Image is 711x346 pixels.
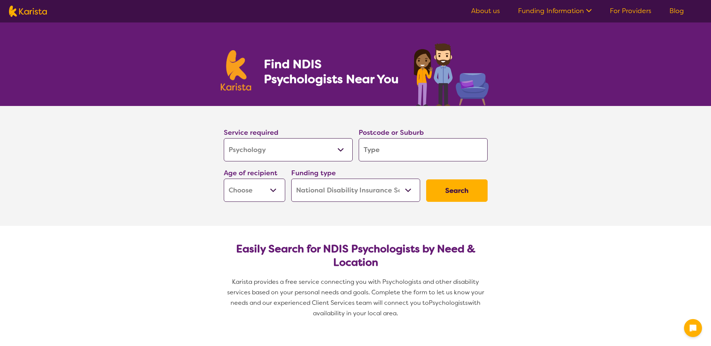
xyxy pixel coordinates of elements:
[518,6,592,15] a: Funding Information
[359,138,488,161] input: Type
[471,6,500,15] a: About us
[9,6,47,17] img: Karista logo
[291,169,336,177] label: Funding type
[359,128,424,137] label: Postcode or Suburb
[411,40,491,106] img: psychology
[221,50,251,91] img: Karista logo
[426,179,488,202] button: Search
[669,6,684,15] a: Blog
[264,57,403,86] h1: Find NDIS Psychologists Near You
[610,6,651,15] a: For Providers
[230,242,482,269] h2: Easily Search for NDIS Psychologists by Need & Location
[429,299,468,307] span: Psychologists
[224,169,277,177] label: Age of recipient
[227,278,486,307] span: Karista provides a free service connecting you with Psychologists and other disability services b...
[224,128,278,137] label: Service required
